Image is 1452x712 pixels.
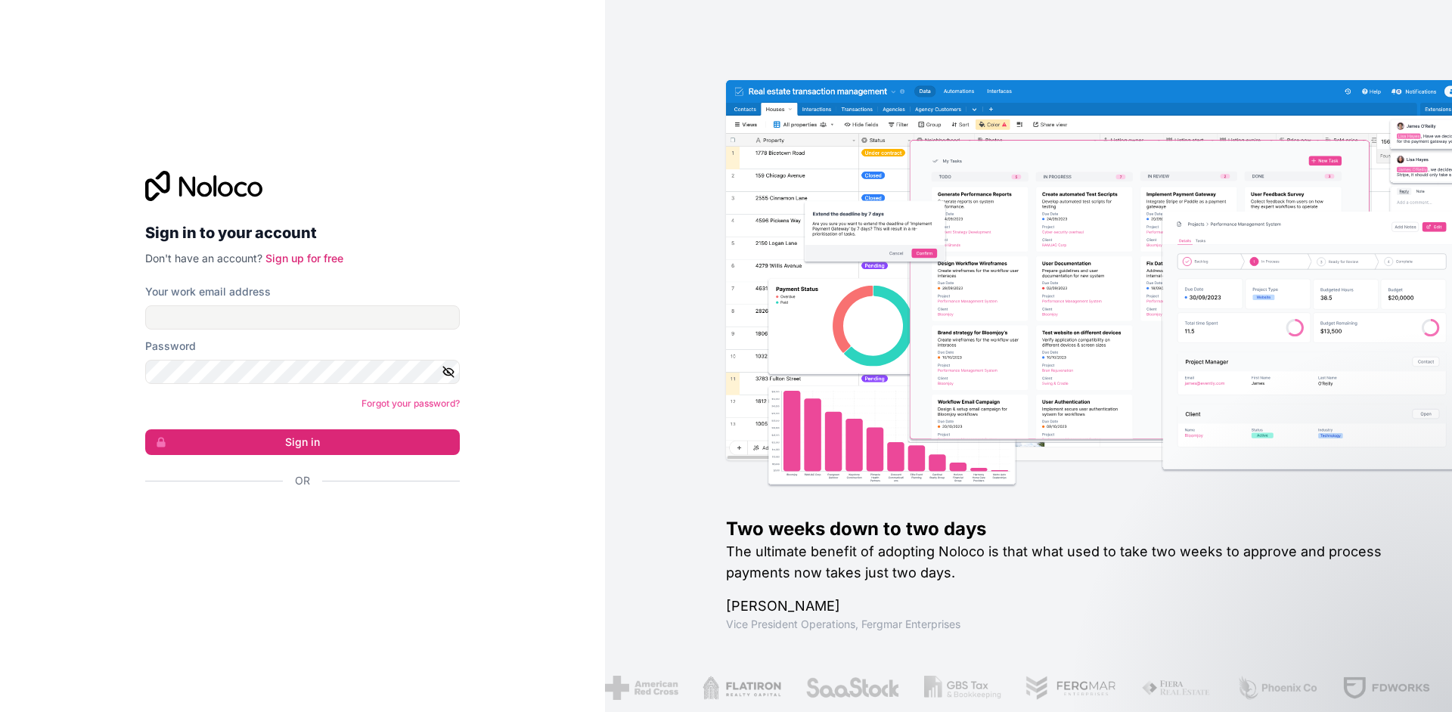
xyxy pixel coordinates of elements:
[805,676,901,700] img: /assets/saastock-C6Zbiodz.png
[726,517,1404,541] h1: Two weeks down to two days
[295,473,310,488] span: Or
[145,360,460,384] input: Password
[145,429,460,455] button: Sign in
[605,676,678,700] img: /assets/american-red-cross-BAupjrZR.png
[726,541,1404,584] h2: The ultimate benefit of adopting Noloco is that what used to take two weeks to approve and proces...
[145,219,460,246] h2: Sign in to your account
[703,676,781,700] img: /assets/flatiron-C8eUkumj.png
[924,676,1001,700] img: /assets/gbstax-C-GtDUiK.png
[145,339,196,354] label: Password
[361,398,460,409] a: Forgot your password?
[726,596,1404,617] h1: [PERSON_NAME]
[145,305,460,330] input: Email address
[1141,676,1212,700] img: /assets/fiera-fwj2N5v4.png
[145,505,448,538] div: Sign in with Google. Opens in new tab
[138,505,455,538] iframe: Sign in with Google Button
[1025,676,1118,700] img: /assets/fergmar-CudnrXN5.png
[265,252,343,265] a: Sign up for free
[145,252,262,265] span: Don't have an account?
[726,617,1404,632] h1: Vice President Operations , Fergmar Enterprises
[145,284,271,299] label: Your work email address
